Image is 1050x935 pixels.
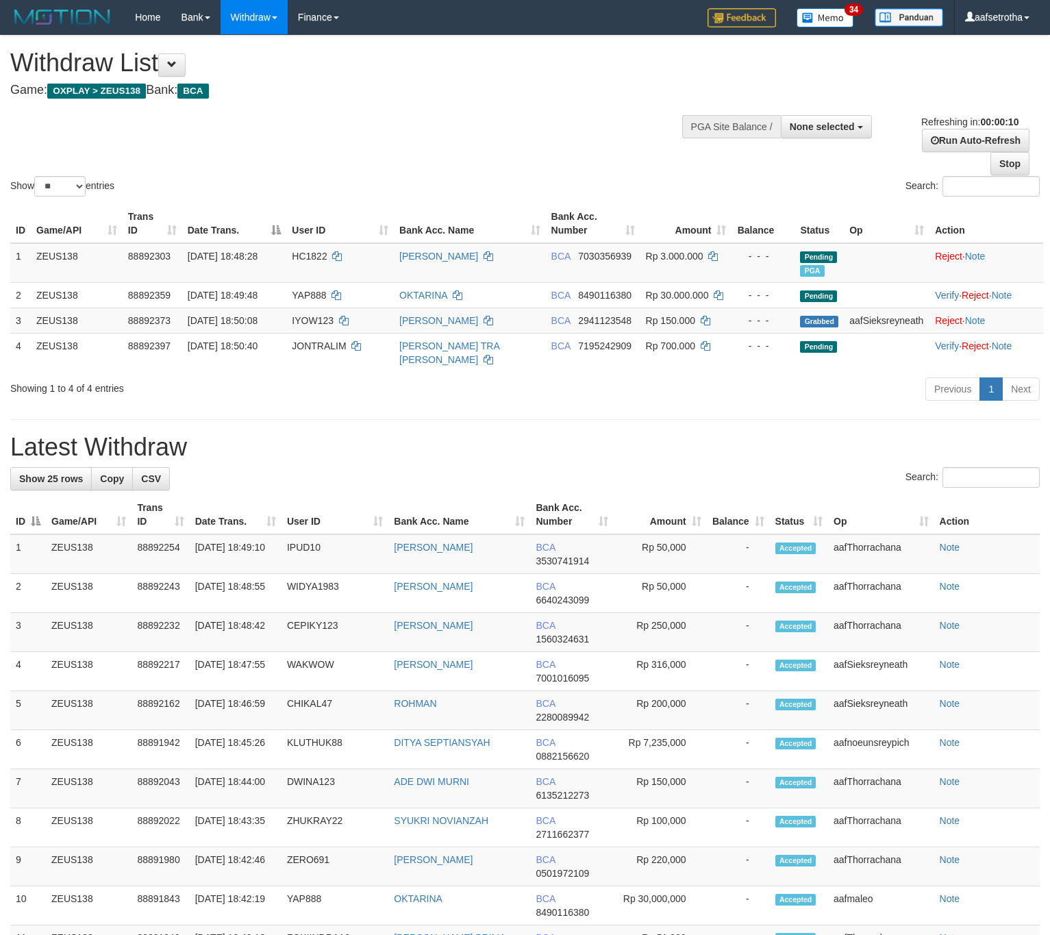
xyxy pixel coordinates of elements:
span: Accepted [775,777,816,788]
a: SYUKRI NOVIANZAH [394,815,488,826]
td: ZEUS138 [31,308,123,333]
span: BCA [536,815,555,826]
td: ZEUS138 [46,534,132,574]
td: [DATE] 18:46:59 [190,691,282,730]
th: Balance [732,204,795,243]
th: User ID: activate to sort column ascending [282,495,388,534]
span: [DATE] 18:50:40 [188,340,258,351]
a: Note [965,251,986,262]
td: ZEUS138 [31,333,123,372]
a: Note [940,854,960,865]
td: Rp 50,000 [614,534,707,574]
td: 88891843 [132,886,189,925]
a: Next [1002,377,1040,401]
td: [DATE] 18:43:35 [190,808,282,847]
div: Showing 1 to 4 of 4 entries [10,376,427,395]
td: ZEUS138 [46,730,132,769]
span: Copy 2941123548 to clipboard [578,315,632,326]
a: Note [965,315,986,326]
input: Search: [942,176,1040,197]
span: Rp 150.000 [646,315,695,326]
span: [DATE] 18:48:28 [188,251,258,262]
a: [PERSON_NAME] TRA [PERSON_NAME] [399,340,499,365]
td: 88892162 [132,691,189,730]
td: - [707,574,770,613]
span: BCA [536,581,555,592]
a: Verify [935,290,959,301]
td: 88891942 [132,730,189,769]
td: [DATE] 18:44:00 [190,769,282,808]
h4: Game: Bank: [10,84,686,97]
span: Copy 0501972109 to clipboard [536,868,589,879]
td: 7 [10,769,46,808]
td: ZEUS138 [46,847,132,886]
th: Date Trans.: activate to sort column ascending [190,495,282,534]
span: BCA [536,542,555,553]
a: [PERSON_NAME] [399,315,478,326]
td: 88892243 [132,574,189,613]
th: Trans ID: activate to sort column ascending [132,495,189,534]
th: Trans ID: activate to sort column ascending [123,204,182,243]
td: 88892232 [132,613,189,652]
a: Reject [935,315,962,326]
span: Grabbed [800,316,838,327]
span: BCA [551,251,571,262]
input: Search: [942,467,1040,488]
span: IYOW123 [292,315,334,326]
td: 3 [10,613,46,652]
td: 88891980 [132,847,189,886]
th: Status: activate to sort column ascending [770,495,828,534]
td: - [707,730,770,769]
td: ZERO691 [282,847,388,886]
a: Verify [935,340,959,351]
th: Date Trans.: activate to sort column descending [182,204,287,243]
span: Accepted [775,621,816,632]
th: Action [929,204,1043,243]
a: [PERSON_NAME] [394,620,473,631]
td: [DATE] 18:48:55 [190,574,282,613]
td: CEPIKY123 [282,613,388,652]
span: Marked by aafnoeunsreypich [800,265,824,277]
td: 10 [10,886,46,925]
span: Copy 1560324631 to clipboard [536,634,589,645]
a: Previous [925,377,980,401]
td: 9 [10,847,46,886]
span: Pending [800,341,837,353]
td: Rp 250,000 [614,613,707,652]
span: BCA [536,698,555,709]
th: Action [934,495,1040,534]
a: Copy [91,467,133,490]
label: Search: [905,176,1040,197]
select: Showentries [34,176,86,197]
div: - - - [737,339,789,353]
div: - - - [737,249,789,263]
span: 34 [845,3,863,16]
td: 1 [10,243,31,283]
td: [DATE] 18:49:10 [190,534,282,574]
a: Note [940,776,960,787]
a: Reject [962,290,989,301]
td: - [707,847,770,886]
td: aafSieksreyneath [828,691,934,730]
td: aafThorrachana [828,769,934,808]
td: 4 [10,333,31,372]
span: Accepted [775,855,816,867]
td: 6 [10,730,46,769]
span: BCA [536,737,555,748]
span: 88892359 [128,290,171,301]
td: aafmaleo [828,886,934,925]
img: Button%20Memo.svg [797,8,854,27]
span: Accepted [775,582,816,593]
span: BCA [536,659,555,670]
span: Copy 6135212273 to clipboard [536,790,589,801]
a: DITYA SEPTIANSYAH [394,737,490,748]
th: Game/API: activate to sort column ascending [46,495,132,534]
div: PGA Site Balance / [682,115,781,138]
td: ZEUS138 [46,691,132,730]
td: [DATE] 18:47:55 [190,652,282,691]
h1: Latest Withdraw [10,434,1040,461]
span: CSV [141,473,161,484]
th: Bank Acc. Number: activate to sort column ascending [530,495,614,534]
a: Note [940,542,960,553]
td: YAP888 [282,886,388,925]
